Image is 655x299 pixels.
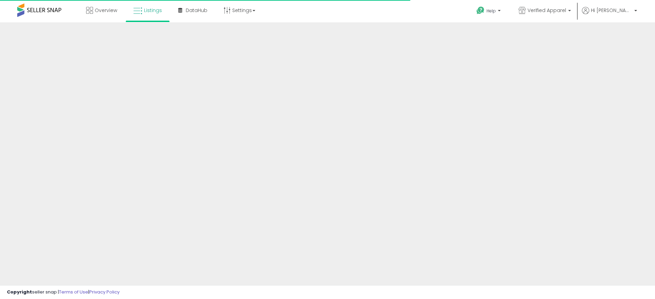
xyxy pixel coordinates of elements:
[186,7,207,14] span: DataHub
[476,6,485,15] i: Get Help
[591,7,632,14] span: Hi [PERSON_NAME]
[89,289,120,295] a: Privacy Policy
[582,7,637,22] a: Hi [PERSON_NAME]
[144,7,162,14] span: Listings
[487,8,496,14] span: Help
[59,289,88,295] a: Terms of Use
[95,7,117,14] span: Overview
[7,289,120,296] div: seller snap | |
[471,1,508,22] a: Help
[528,7,566,14] span: Verified Apparel
[7,289,32,295] strong: Copyright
